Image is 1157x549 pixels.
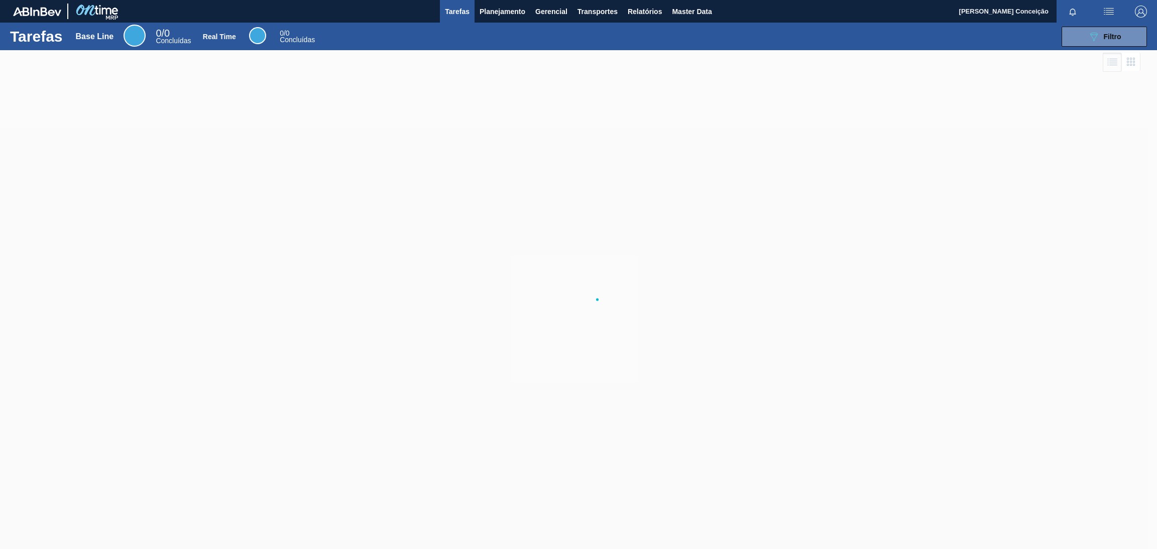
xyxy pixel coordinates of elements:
span: Transportes [577,6,618,18]
div: Base Line [156,29,191,44]
span: Concluídas [280,36,315,44]
img: userActions [1103,6,1115,18]
span: Gerencial [535,6,567,18]
span: Filtro [1104,33,1121,41]
button: Notificações [1057,5,1089,19]
span: Concluídas [156,37,191,45]
div: Base Line [76,32,114,41]
span: Tarefas [445,6,470,18]
button: Filtro [1062,27,1147,47]
div: Real Time [280,30,315,43]
span: 0 [280,29,284,37]
img: Logout [1135,6,1147,18]
span: Planejamento [480,6,525,18]
div: Real Time [249,27,266,44]
span: 0 [156,28,161,39]
div: Real Time [203,33,236,41]
span: / 0 [156,28,170,39]
img: TNhmsLtSVTkK8tSr43FrP2fwEKptu5GPRR3wAAAABJRU5ErkJggg== [13,7,61,16]
h1: Tarefas [10,31,63,42]
div: Base Line [124,25,146,47]
span: Relatórios [628,6,662,18]
span: / 0 [280,29,289,37]
span: Master Data [672,6,712,18]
